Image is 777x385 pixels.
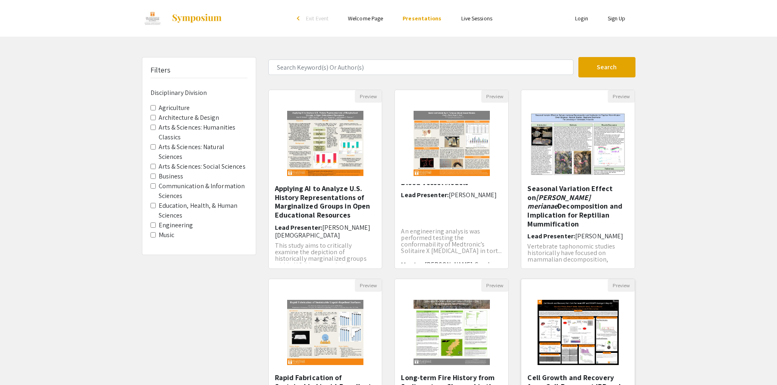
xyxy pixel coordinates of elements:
label: Education, Health, & Human Sciences [159,201,248,220]
button: Preview [481,279,508,292]
button: Preview [355,279,382,292]
h6: Lead Presenter: [527,232,629,240]
iframe: Chat [6,348,35,379]
label: Business [159,172,184,181]
img: Symposium by ForagerOne [171,13,222,23]
h5: [MEDICAL_DATA] Conformability in Tortuous Blood Vessel Models [401,161,502,187]
img: <p>Applying AI to Analyze U.S. History Representations of Marginalized Groups in Open Educational... [279,103,372,184]
span: [PERSON_NAME] [575,232,623,240]
img: <p>Rapid Fabrication of Sustainable Liquid-Repellent Surfaces</p> [279,292,372,373]
h6: Disciplinary Division [151,89,248,97]
a: Welcome Page [348,15,383,22]
em: [PERSON_NAME] merianae [527,193,591,211]
img: Discovery Day 2024 [142,8,164,29]
label: Agriculture [159,103,190,113]
img: <p>Stent Conformability in Tortuous Blood Vessel Models</p> [405,103,498,184]
div: Open Presentation <p>Applying AI to Analyze U.S. History Representations of Marginalized Groups i... [268,90,383,269]
h5: Filters [151,66,171,75]
span: [PERSON_NAME] [449,191,497,199]
span: [PERSON_NAME][DEMOGRAPHIC_DATA] [275,223,371,240]
label: Music [159,230,175,240]
label: Arts & Sciences: Social Sciences [159,162,246,172]
h5: Applying AI to Analyze U.S. History Representations of Marginalized Groups in Open Educational Re... [275,184,376,219]
input: Search Keyword(s) Or Author(s) [268,59,573,75]
a: Discovery Day 2024 [142,8,223,29]
span: Mentor: [401,260,425,269]
button: Preview [355,90,382,103]
a: Login [575,15,588,22]
label: Arts & Sciences: Humanities Classics [159,123,248,142]
div: Open Presentation <p>Stent Conformability in Tortuous Blood Vessel Models</p> [394,90,509,269]
span: [PERSON_NAME] Good [425,260,489,269]
label: Architecture & Design [159,113,219,123]
img: <p><span style="background-color: transparent; color: rgb(0, 0, 0);">Cell Growth and Recovery fro... [529,292,627,373]
img: <p>Long-term Fire History from Sedimentary Charcoal in the Eastern Highland Rim of Tennessee</p> [405,292,498,373]
label: Engineering [159,220,193,230]
span: Exit Event [306,15,328,22]
div: Open Presentation <p>Seasonal Variation Effect on <em>Salvator merianae </em>Decomposition and Im... [521,90,635,269]
img: <p>Seasonal Variation Effect on <em>Salvator merianae </em>Decomposition and Implication for Rept... [521,103,635,184]
a: Presentations [403,15,441,22]
p: This study aims to critically examine the depiction of historically marginalized groups within U.... [275,242,376,275]
p: Vertebrate taphonomic studies historically have focused on mammalian decomposition, especially wi... [527,243,629,276]
label: Arts & Sciences: Natural Sciences [159,142,248,162]
label: Communication & Information Sciences [159,181,248,201]
h6: Lead Presenter: [275,224,376,239]
button: Preview [608,279,635,292]
a: Sign Up [608,15,626,22]
button: Search [578,57,635,77]
h6: Lead Presenter: [401,191,502,199]
h5: Seasonal Variation Effect on Decomposition and Implication for Reptilian Mummification [527,184,629,228]
div: arrow_back_ios [297,16,302,21]
a: Live Sessions [461,15,492,22]
button: Preview [481,90,508,103]
p: An engineering analysis was performed testing the conformability of Medtronic’s Solitaire X [MEDI... [401,228,502,254]
button: Preview [608,90,635,103]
